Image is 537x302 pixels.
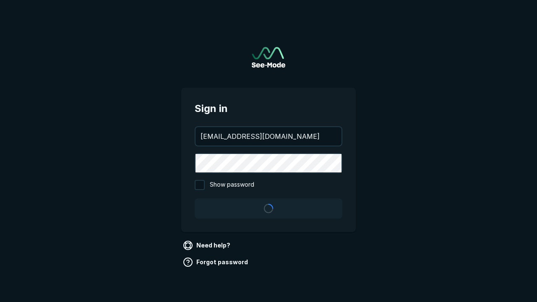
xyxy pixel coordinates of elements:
img: See-Mode Logo [252,47,285,68]
a: Need help? [181,239,234,252]
span: Show password [210,180,254,190]
a: Forgot password [181,255,251,269]
input: your@email.com [196,127,341,146]
span: Sign in [195,101,342,116]
a: Go to sign in [252,47,285,68]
